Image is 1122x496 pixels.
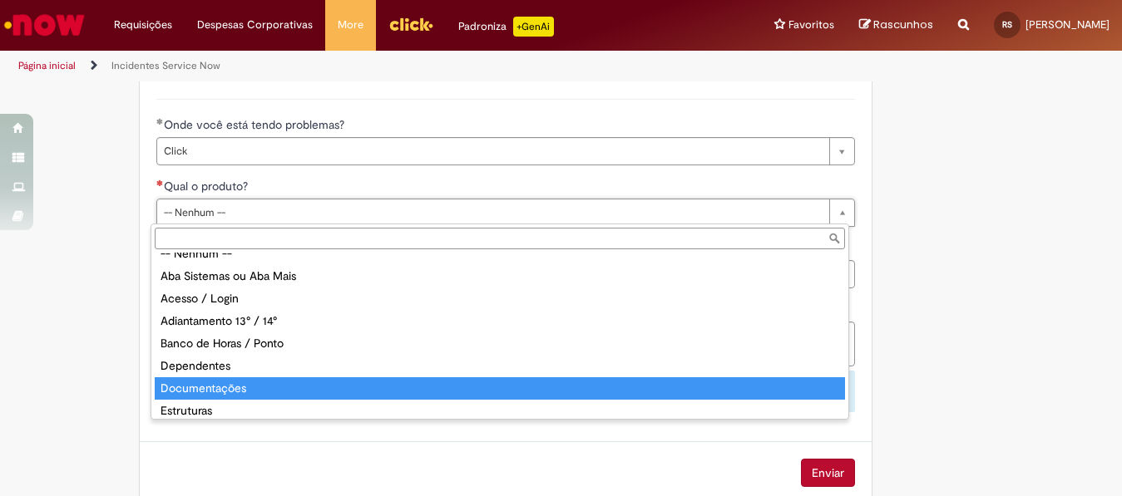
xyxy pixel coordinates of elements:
[155,332,845,355] div: Banco de Horas / Ponto
[155,243,845,265] div: -- Nenhum --
[155,355,845,377] div: Dependentes
[155,377,845,400] div: Documentações
[155,400,845,422] div: Estruturas
[151,253,848,419] ul: Qual o produto?
[155,265,845,287] div: Aba Sistemas ou Aba Mais
[155,310,845,332] div: Adiantamento 13° / 14°
[155,287,845,310] div: Acesso / Login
